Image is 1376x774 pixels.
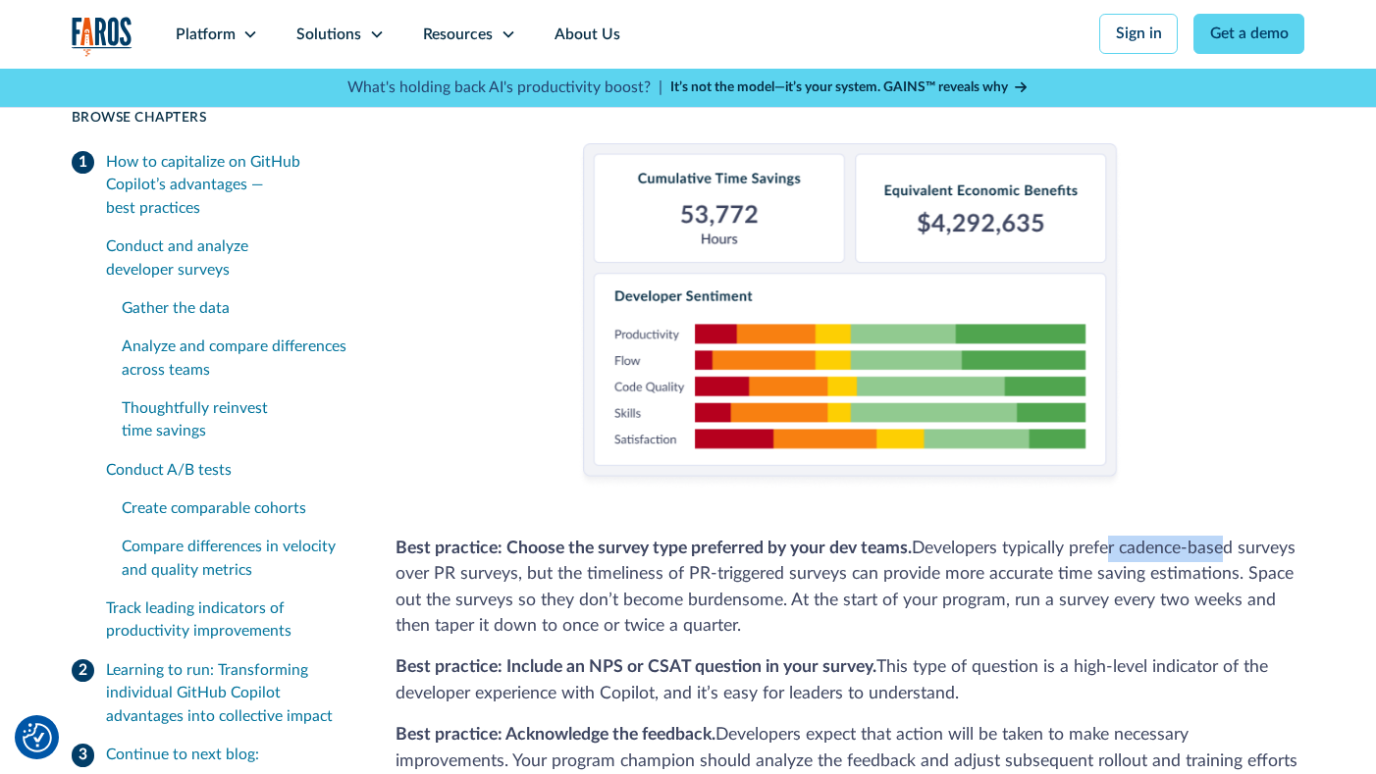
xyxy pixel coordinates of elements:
[176,24,236,47] div: Platform
[296,24,361,47] div: Solutions
[396,726,715,743] strong: Best practice: Acknowledge the feedback.
[122,529,349,591] a: Compare differences in velocity and quality metrics
[670,80,1008,94] strong: It’s not the model—it’s your system. GAINS™ reveals why
[577,143,1123,489] img: charts illustrating time savings and satisfaction
[106,744,259,767] div: Continue to next blog:
[122,536,349,582] div: Compare differences in velocity and quality metrics
[106,451,348,490] a: Conduct A/B tests
[106,235,348,282] div: Conduct and analyze developer surveys
[72,108,349,129] div: Browse Chapters
[122,297,349,321] div: Gather the data
[122,289,349,328] a: Gather the data
[72,143,349,228] a: How to capitalize on GitHub Copilot’s advantages — best practices
[1193,14,1304,54] a: Get a demo
[106,151,348,221] div: How to capitalize on GitHub Copilot’s advantages — best practices
[72,651,349,736] a: Learning to run: Transforming individual GitHub Copilot advantages into collective impact
[122,335,349,382] div: Analyze and compare differences across teams
[106,459,348,483] div: Conduct A/B tests
[423,24,493,47] div: Resources
[106,229,348,290] a: Conduct and analyze developer surveys
[122,397,349,443] div: Thoughtfully reinvest time savings
[72,17,133,57] a: home
[347,77,662,100] p: What's holding back AI's productivity boost? |
[72,17,133,57] img: Logo of the analytics and reporting company Faros.
[122,329,349,390] a: Analyze and compare differences across teams
[396,654,1305,706] p: This type of question is a high-level indicator of the developer experience with Copilot, and it’...
[396,540,912,556] strong: Best practice: Choose the survey type preferred by your dev teams.
[23,723,52,752] img: Revisit consent button
[122,389,349,451] a: Thoughtfully reinvest time savings
[122,497,349,521] div: Create comparable cohorts
[106,597,348,644] div: Track leading indicators of productivity improvements
[106,659,348,729] div: Learning to run: Transforming individual GitHub Copilot advantages into collective impact
[122,490,349,528] a: Create comparable cohorts
[396,658,876,675] strong: Best practice: Include an NPS or CSAT question in your survey.
[1099,14,1178,54] a: Sign in
[396,536,1305,640] p: Developers typically prefer cadence-based surveys over PR surveys, but the timeliness of PR-trigg...
[670,77,1030,98] a: It’s not the model—it’s your system. GAINS™ reveals why
[23,723,52,752] button: Cookie Settings
[106,590,348,651] a: Track leading indicators of productivity improvements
